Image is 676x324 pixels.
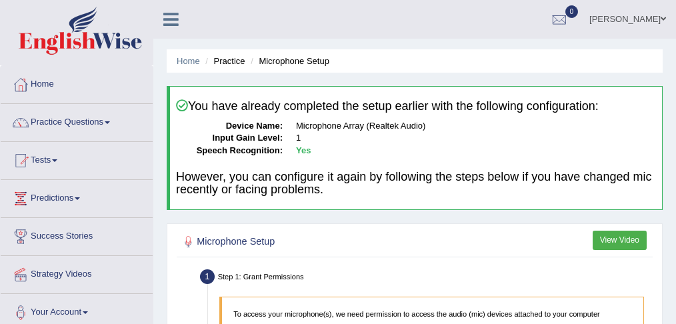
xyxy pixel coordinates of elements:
[180,233,471,251] h2: Microphone Setup
[296,132,656,145] dd: 1
[296,120,656,133] dd: Microphone Array (Realtek Audio)
[176,99,656,113] h4: You have already completed the setup earlier with the following configuration:
[176,171,656,197] h4: However, you can configure it again by following the steps below if you have changed mic recently...
[202,55,245,67] li: Practice
[177,56,200,66] a: Home
[593,231,647,250] button: View Video
[176,132,283,145] dt: Input Gain Level:
[195,266,657,291] div: Step 1: Grant Permissions
[247,55,329,67] li: Microphone Setup
[176,120,283,133] dt: Device Name:
[1,104,153,137] a: Practice Questions
[296,145,311,155] b: Yes
[233,309,632,319] p: To access your microphone(s), we need permission to access the audio (mic) devices attached to yo...
[1,256,153,289] a: Strategy Videos
[1,218,153,251] a: Success Stories
[565,5,579,18] span: 0
[1,66,153,99] a: Home
[1,142,153,175] a: Tests
[176,145,283,157] dt: Speech Recognition:
[1,180,153,213] a: Predictions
